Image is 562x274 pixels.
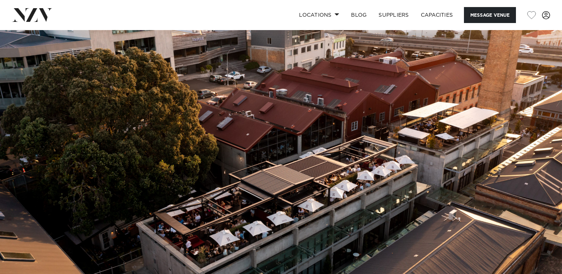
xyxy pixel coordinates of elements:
button: Message Venue [464,7,516,23]
a: BLOG [345,7,373,23]
a: Capacities [415,7,459,23]
a: Locations [293,7,345,23]
a: SUPPLIERS [373,7,415,23]
img: nzv-logo.png [12,8,52,22]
